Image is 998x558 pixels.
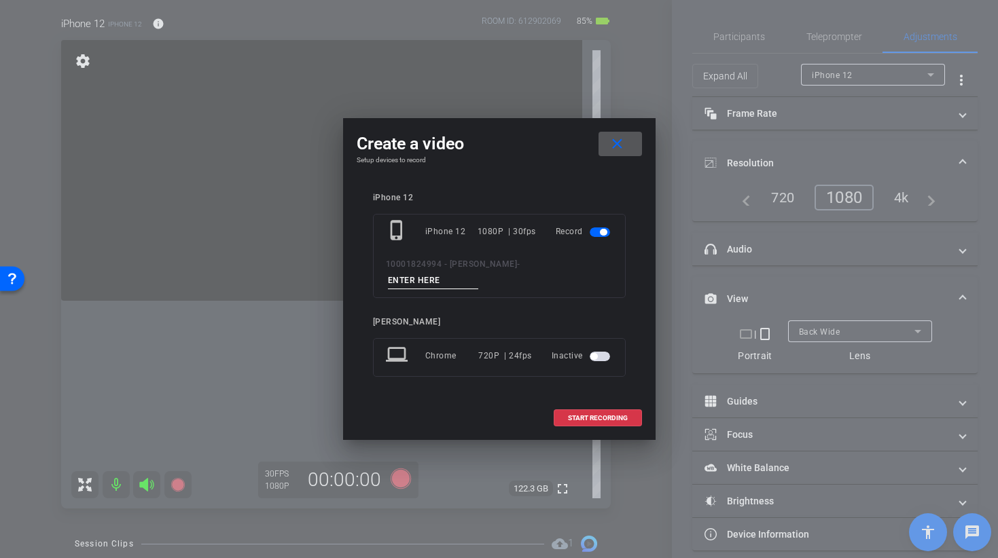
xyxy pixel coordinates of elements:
div: Inactive [552,343,613,368]
button: START RECORDING [554,409,642,426]
input: ENTER HERE [388,272,479,289]
div: 720P | 24fps [478,343,532,368]
span: START RECORDING [568,415,628,422]
div: Chrome [425,343,479,368]
span: 10001824994 - [PERSON_NAME] [386,259,518,269]
span: - [517,259,520,269]
div: 1080P | 30fps [478,219,536,244]
div: iPhone 12 [373,193,626,203]
mat-icon: phone_iphone [386,219,410,244]
div: Create a video [357,132,642,156]
div: iPhone 12 [425,219,478,244]
mat-icon: close [609,136,626,153]
div: Record [556,219,613,244]
mat-icon: laptop [386,343,410,368]
h4: Setup devices to record [357,156,642,164]
div: [PERSON_NAME] [373,317,626,327]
